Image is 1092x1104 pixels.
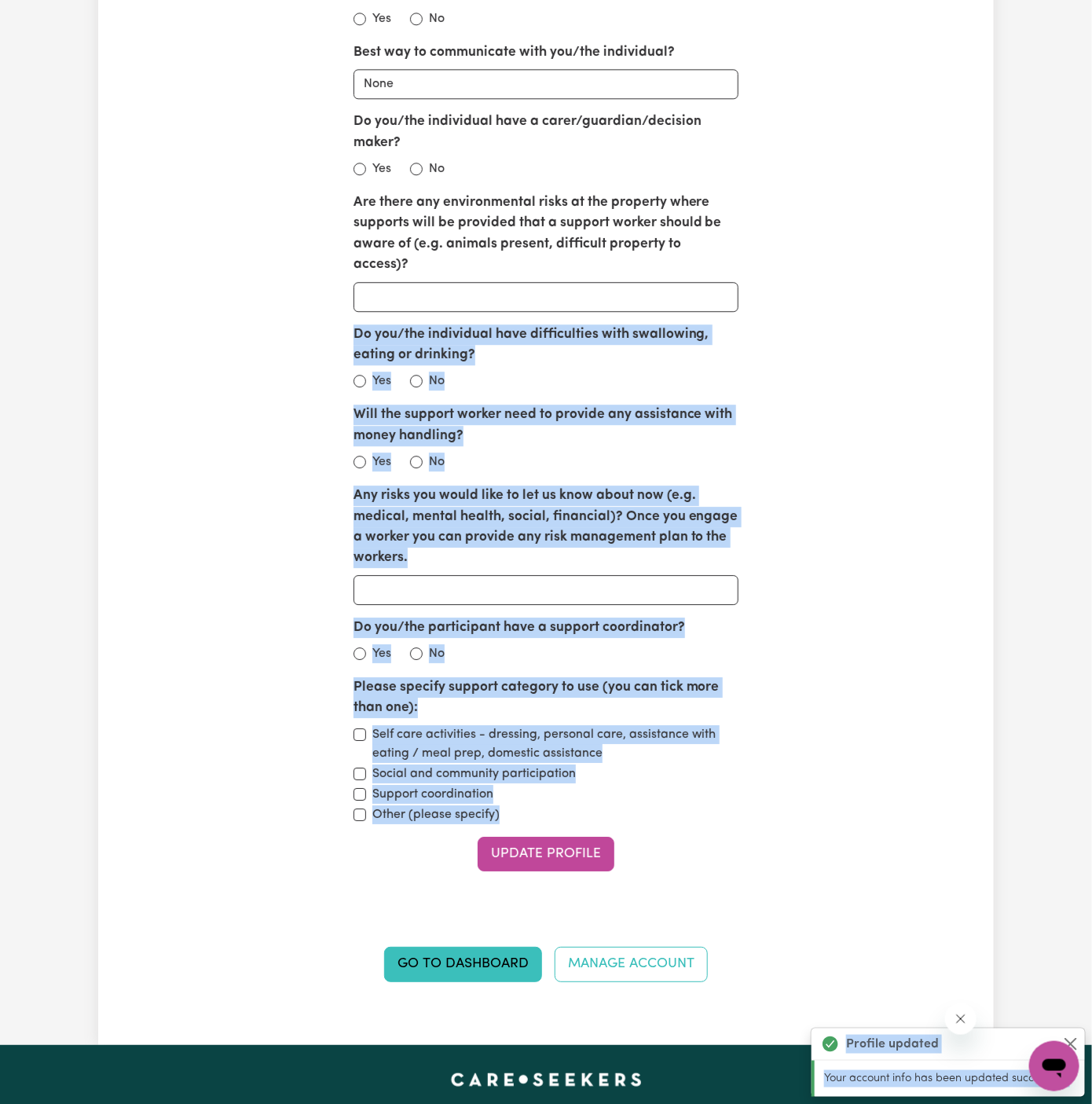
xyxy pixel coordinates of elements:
[429,9,445,28] label: No
[1029,1041,1079,1091] iframe: Button to launch messaging window
[354,325,739,366] label: Do you/the individual have difficulties with swallowing, eating or drinking?
[354,486,739,569] label: Any risks you would like to let us know about now (e.g. medical, mental health, social, financial...
[451,1073,642,1086] a: Careseekers home page
[846,1035,939,1054] strong: Profile updated
[354,193,739,276] label: Are there any environmental risks at the property where supports will be provided that a support ...
[354,618,685,638] label: Do you/the participant have a support coordinator?
[354,112,739,153] label: Do you/the individual have a carer/guardian/decision maker?
[372,644,391,663] label: Yes
[945,1003,977,1035] iframe: Close message
[429,644,445,663] label: No
[429,372,445,391] label: No
[429,453,445,471] label: No
[384,947,542,981] a: Go to Dashboard
[372,805,500,824] label: Other (please specify)
[372,785,493,804] label: Support coordination
[354,405,739,446] label: Will the support worker need to provide any assistance with money handling?
[429,160,445,178] label: No
[372,765,576,783] label: Social and community participation
[1061,1035,1080,1054] button: Close
[354,677,739,719] label: Please specify support category to use (you can tick more than one):
[372,160,391,178] label: Yes
[372,453,391,471] label: Yes
[555,947,708,981] a: Manage Account
[372,9,391,28] label: Yes
[824,1070,1076,1087] p: Your account info has been updated successfully
[354,42,675,63] label: Best way to communicate with you/the individual?
[478,837,614,871] button: Update Profile
[372,372,391,391] label: Yes
[9,11,95,24] span: Need any help?
[372,725,739,763] label: Self care activities - dressing, personal care, assistance with eating / meal prep, domestic assi...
